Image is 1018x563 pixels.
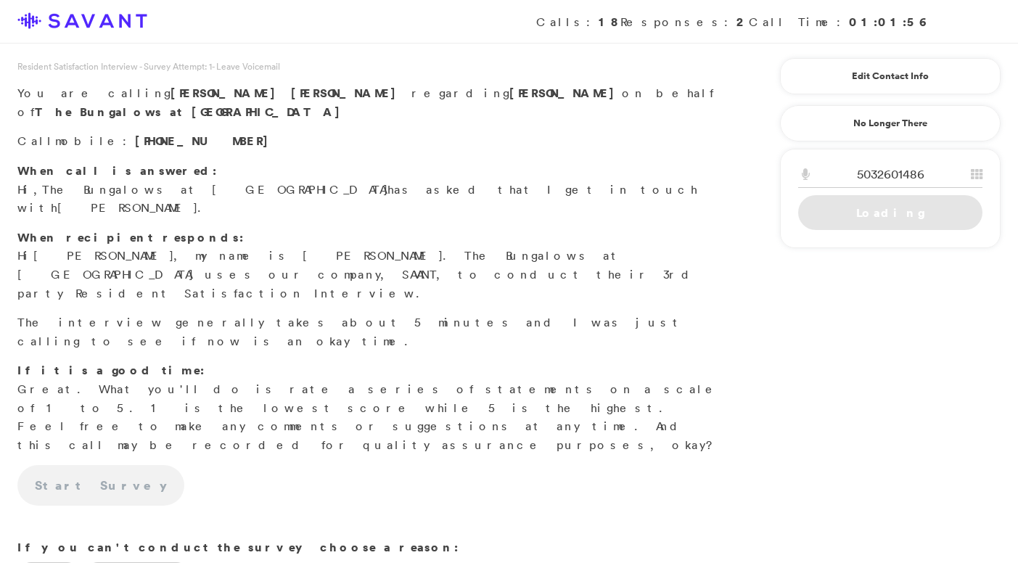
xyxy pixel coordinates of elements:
strong: 2 [736,14,749,30]
strong: The Bungalows at [GEOGRAPHIC_DATA] [35,104,348,120]
p: Hi, has asked that I get in touch with . [17,162,725,218]
span: [PERSON_NAME] [171,85,283,101]
strong: 01:01:56 [849,14,928,30]
span: [PERSON_NAME] [291,85,403,101]
span: [PERSON_NAME] [33,248,173,263]
strong: 18 [599,14,620,30]
p: You are calling regarding on behalf of [17,84,725,121]
strong: When call is answered: [17,163,217,178]
strong: [PERSON_NAME] [509,85,622,101]
span: mobile [55,133,123,148]
p: The interview generally takes about 5 minutes and I was just calling to see if now is an okay time. [17,313,725,350]
strong: If you can't conduct the survey choose a reason: [17,539,459,555]
span: The Bungalows at [GEOGRAPHIC_DATA] [42,182,387,197]
span: Resident Satisfaction Interview - Survey Attempt: 1 - Leave Voicemail [17,60,280,73]
a: No Longer There [780,105,1001,141]
span: [PHONE_NUMBER] [135,133,276,149]
a: Edit Contact Info [798,65,982,88]
span: [PERSON_NAME] [57,200,197,215]
p: Great. What you'll do is rate a series of statements on a scale of 1 to 5. 1 is the lowest score ... [17,361,725,454]
a: Start Survey [17,465,184,506]
a: Loading [798,195,982,230]
strong: When recipient responds: [17,229,244,245]
p: Hi , my name is [PERSON_NAME]. The Bungalows at [GEOGRAPHIC_DATA] uses our company, SAVANT, to co... [17,229,725,303]
p: Call : [17,132,725,151]
strong: If it is a good time: [17,362,205,378]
